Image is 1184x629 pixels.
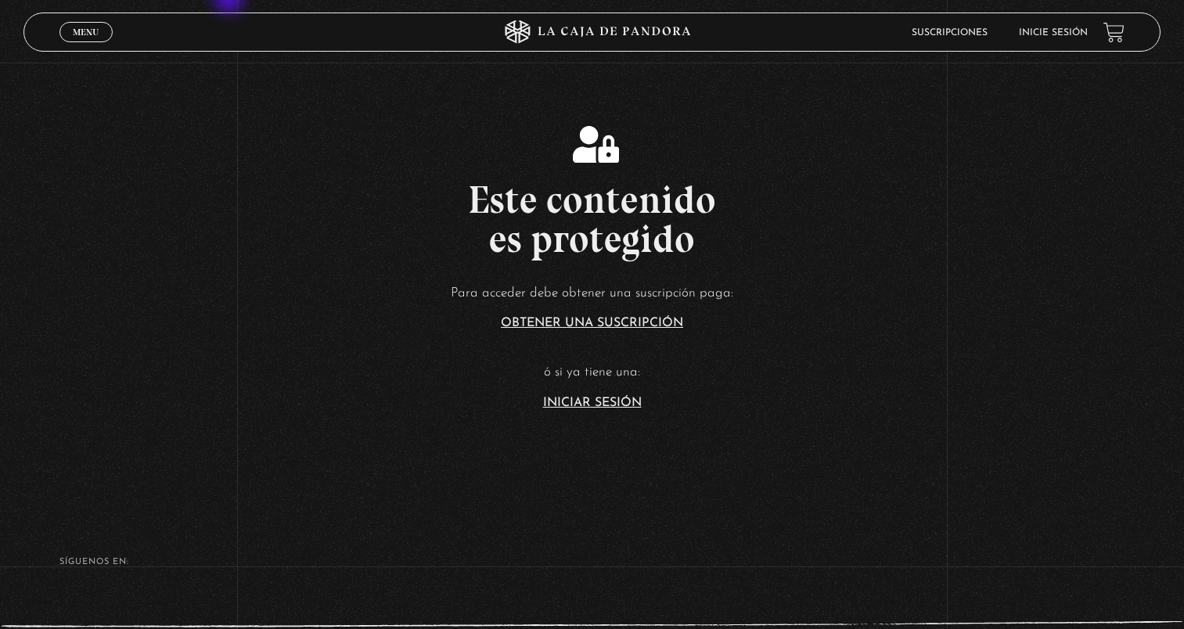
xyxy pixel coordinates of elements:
[501,317,683,329] a: Obtener una suscripción
[543,397,642,409] a: Iniciar Sesión
[59,558,1125,566] h4: SÍguenos en:
[912,28,988,38] a: Suscripciones
[73,27,99,37] span: Menu
[1019,28,1088,38] a: Inicie sesión
[1103,22,1125,43] a: View your shopping cart
[67,41,104,52] span: Cerrar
